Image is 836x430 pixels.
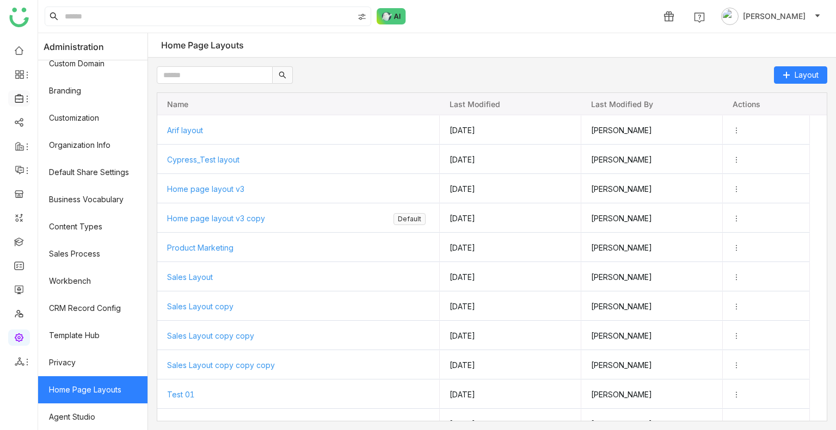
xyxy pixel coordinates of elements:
[591,175,713,202] span: [PERSON_NAME]
[44,33,104,60] span: Administration
[774,66,827,84] button: Layout
[157,145,810,174] div: Press SPACE to select this row.
[591,233,713,261] span: [PERSON_NAME]
[358,13,366,21] img: search-type.svg
[157,233,810,262] div: Press SPACE to select this row.
[157,262,810,291] div: Press SPACE to select this row.
[591,321,713,349] span: [PERSON_NAME]
[157,350,810,379] div: Press SPACE to select this row.
[167,331,254,340] span: Sales Layout copy copy
[591,145,713,173] span: [PERSON_NAME]
[591,99,653,109] span: Last modified by
[167,99,188,109] span: Name
[9,8,29,27] img: logo
[157,203,810,233] div: Press SPACE to select this row.
[157,379,810,409] div: Press SPACE to select this row.
[591,292,713,320] span: [PERSON_NAME]
[450,419,475,428] span: [DATE]
[167,360,275,370] span: Sales Layout copy copy copy
[38,322,147,349] a: Template Hub
[377,8,406,24] img: ask-buddy-normal.svg
[38,213,147,240] a: Content Types
[591,116,713,144] span: [PERSON_NAME]
[38,186,147,213] a: Business Vocabulary
[38,376,147,403] a: Home Page Layouts
[157,115,810,145] div: Press SPACE to select this row.
[450,302,475,311] span: [DATE]
[167,272,213,282] span: Sales Layout
[591,351,713,378] span: [PERSON_NAME]
[719,8,823,25] button: [PERSON_NAME]
[38,104,147,132] a: Customization
[450,155,475,164] span: [DATE]
[450,214,475,223] span: [DATE]
[38,240,147,267] a: Sales Process
[167,126,203,135] span: Arif layout
[38,132,147,159] a: Organization Info
[450,126,475,135] span: [DATE]
[450,243,475,252] span: [DATE]
[157,291,810,321] div: Press SPACE to select this row.
[38,77,147,104] a: Branding
[450,331,475,340] span: [DATE]
[450,272,475,282] span: [DATE]
[694,12,705,23] img: help.svg
[591,204,713,232] span: [PERSON_NAME]
[591,380,713,408] span: [PERSON_NAME]
[38,349,147,376] a: Privacy
[450,390,475,399] span: [DATE]
[38,159,147,186] a: Default Share Settings
[38,267,147,295] a: Workbench
[167,243,233,252] span: Product Marketing
[161,40,244,51] div: Home Page Layouts
[38,295,147,322] a: CRM Record Config
[721,8,739,25] img: avatar
[450,99,500,109] span: Last modified
[157,174,810,203] div: Press SPACE to select this row.
[450,360,475,370] span: [DATE]
[157,321,810,350] div: Press SPACE to select this row.
[743,10,806,22] span: [PERSON_NAME]
[167,302,233,311] span: Sales Layout copy
[167,155,239,164] span: Cypress_Test layout
[167,184,244,194] span: Home page layout v3
[394,213,426,225] nz-tag: Default
[450,184,475,194] span: [DATE]
[167,390,195,399] span: Test 01
[795,69,819,81] span: Layout
[733,99,760,109] span: Actions
[38,50,147,77] a: Custom Domain
[591,263,713,290] span: [PERSON_NAME]
[167,419,193,428] span: Test12
[167,214,265,223] span: Home page layout v3 copy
